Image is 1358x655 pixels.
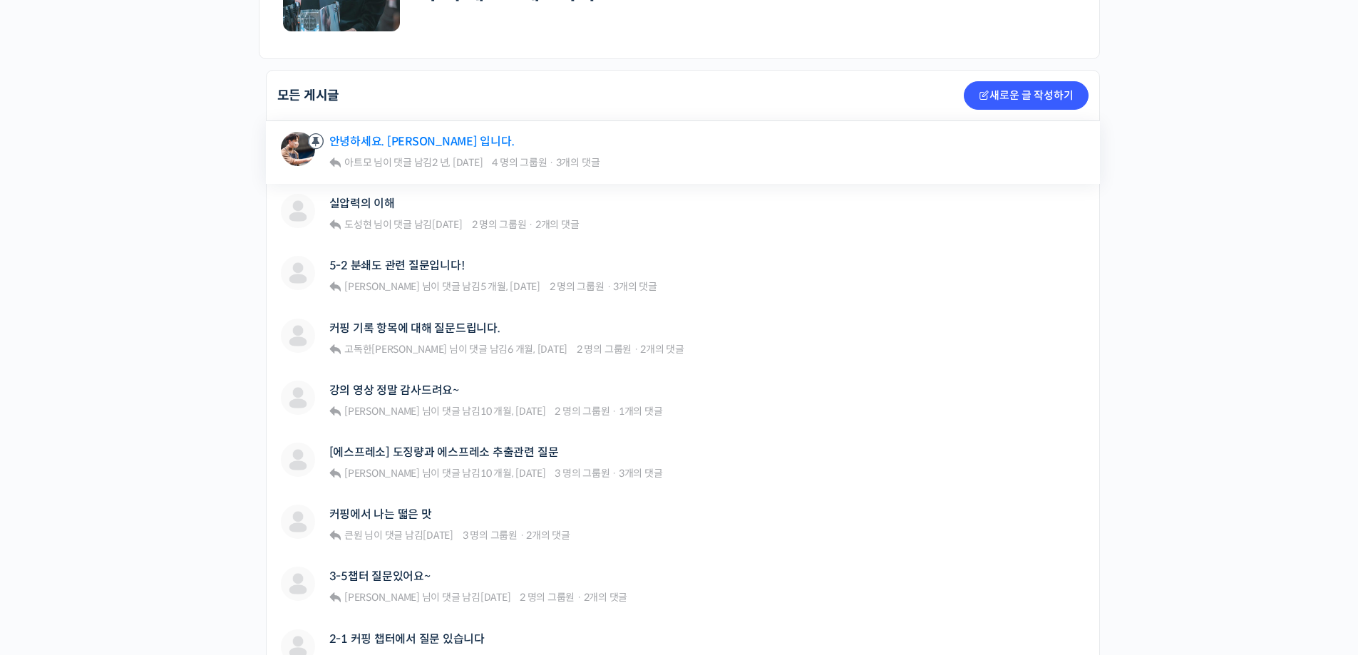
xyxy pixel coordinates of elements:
[344,467,420,480] span: [PERSON_NAME]
[342,343,567,356] span: 님이 댓글 남김
[432,156,483,169] a: 2 년, [DATE]
[344,280,420,293] span: [PERSON_NAME]
[329,569,431,583] a: 3-5챕터 질문있어요~
[480,280,540,293] a: 5 개월, [DATE]
[584,591,628,604] span: 2개의 댓글
[526,529,570,542] span: 2개의 댓글
[329,135,515,148] a: 안녕하세요. [PERSON_NAME] 입니다.
[344,343,447,356] span: 고독한[PERSON_NAME]
[619,405,663,418] span: 1개의 댓글
[577,343,632,356] span: 2 명의 그룹원
[342,467,420,480] a: [PERSON_NAME]
[472,218,527,231] span: 2 명의 그룹원
[329,321,500,335] a: 커핑 기록 항목에 대해 질문드립니다.
[480,467,546,480] a: 10 개월, [DATE]
[480,405,546,418] a: 10 개월, [DATE]
[329,507,432,521] a: 커핑에서 나는 떫은 맛
[423,529,453,542] a: [DATE]
[329,197,395,210] a: 실압력의 이해
[342,156,371,169] a: 아트모
[612,467,617,480] span: ·
[342,156,483,169] span: 님이 댓글 남김
[492,156,547,169] span: 4 명의 그룹원
[45,473,53,485] span: 홈
[342,280,420,293] a: [PERSON_NAME]
[94,452,184,488] a: 1대화
[535,218,580,231] span: 2개의 댓글
[342,591,420,604] a: [PERSON_NAME]
[4,452,94,488] a: 홈
[342,218,462,231] span: 님이 댓글 남김
[634,343,639,356] span: ·
[640,343,684,356] span: 2개의 댓글
[329,383,459,397] a: 강의 영상 정말 감사드려요~
[550,280,605,293] span: 2 명의 그룹원
[556,156,600,169] span: 3개의 댓글
[329,259,465,272] a: 5-2 분쇄도 관련 질문입니다!
[607,280,612,293] span: ·
[184,452,274,488] a: 설정
[342,591,510,604] span: 님이 댓글 남김
[145,451,150,463] span: 1
[555,405,609,418] span: 2 명의 그룹원
[342,467,545,480] span: 님이 댓글 남김
[342,529,453,542] span: 님이 댓글 남김
[612,405,617,418] span: ·
[344,156,371,169] span: 아트모
[613,280,657,293] span: 3개의 댓글
[344,405,420,418] span: [PERSON_NAME]
[220,473,237,485] span: 설정
[342,218,371,231] a: 도성현
[342,405,545,418] span: 님이 댓글 남김
[964,81,1089,110] a: 새로운 글 작성하기
[549,156,554,169] span: ·
[432,218,463,231] a: [DATE]
[619,467,663,480] span: 3개의 댓글
[520,529,525,542] span: ·
[342,343,447,356] a: 고독한[PERSON_NAME]
[329,632,485,646] a: 2-1 커핑 챕터에서 질문 있습니다
[344,529,363,542] span: 큰원
[555,467,609,480] span: 3 명의 그룹원
[277,89,340,102] h2: 모든 게시글
[342,529,362,542] a: 큰원
[130,474,148,485] span: 대화
[342,405,420,418] a: [PERSON_NAME]
[528,218,533,231] span: ·
[342,280,540,293] span: 님이 댓글 남김
[463,529,518,542] span: 3 명의 그룹원
[508,343,567,356] a: 6 개월, [DATE]
[329,445,559,459] a: [에스프레소] 도징량과 에스프레소 추출관련 질문
[344,218,371,231] span: 도성현
[520,591,575,604] span: 2 명의 그룹원
[480,591,511,604] a: [DATE]
[344,591,420,604] span: [PERSON_NAME]
[577,591,582,604] span: ·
